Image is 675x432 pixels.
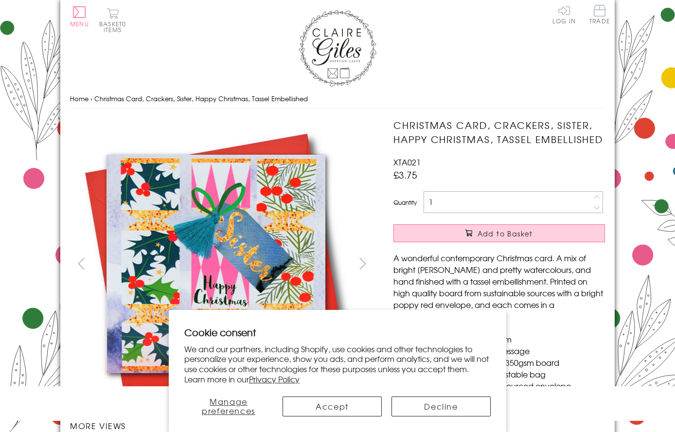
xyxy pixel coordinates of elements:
p: A wonderful contemporary Christmas card. A mix of bright [PERSON_NAME] and pretty watercolours, a... [393,252,605,322]
span: Manage preferences [202,396,255,416]
button: Manage preferences [184,396,273,416]
span: Add to Basket [478,229,533,238]
a: Log In [552,5,576,24]
h3: More views [70,420,374,432]
button: next [352,252,374,274]
span: Menu [70,19,89,28]
h2: Cookie consent [184,325,491,339]
span: › [90,94,92,103]
nav: breadcrumbs [70,89,605,109]
img: Claire Giles Greetings Cards [299,10,376,87]
button: Basket0 items [99,8,126,33]
a: Trade [589,5,610,26]
button: Menu [70,6,89,27]
span: Trade [589,5,610,24]
button: Add to Basket [393,224,605,242]
a: Home [70,94,89,103]
span: Christmas Card, Crackers, Sister, Happy Christmas, Tassel Embellished [94,94,308,103]
button: Decline [391,396,491,416]
a: Privacy Policy [249,373,300,385]
img: Christmas Card, Crackers, Sister, Happy Christmas, Tassel Embellished [70,118,362,410]
img: Christmas Card, Crackers, Sister, Happy Christmas, Tassel Embellished [374,118,666,410]
span: £3.75 [393,168,417,181]
span: 0 items [104,19,126,34]
button: prev [70,252,92,274]
span: XTA021 [393,156,421,168]
p: We and our partners, including Shopify, use cookies and other technologies to personalize your ex... [184,344,491,384]
button: Accept [283,396,382,416]
h1: Christmas Card, Crackers, Sister, Happy Christmas, Tassel Embellished [393,118,605,146]
label: Quantity [393,198,417,207]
